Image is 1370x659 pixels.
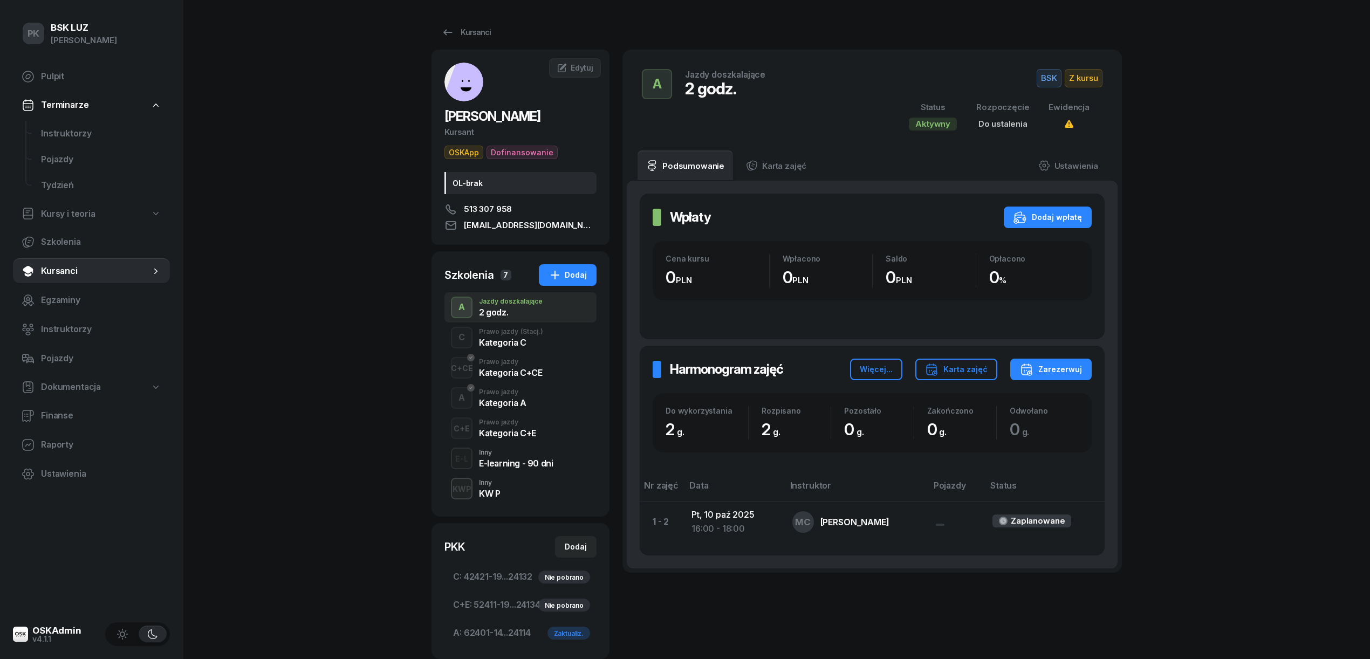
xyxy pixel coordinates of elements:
[479,389,526,395] div: Prawo jazdy
[41,322,161,337] span: Instruktorzy
[32,626,81,635] div: OSKAdmin
[860,363,893,376] div: Więcej...
[479,359,542,365] div: Prawo jazdy
[857,427,864,437] small: g.
[939,427,947,437] small: g.
[999,275,1006,285] small: %
[451,357,472,379] button: C+CE
[762,420,786,439] span: 2
[501,270,511,280] span: 7
[449,422,474,435] div: C+E
[13,375,170,400] a: Dokumentacja
[927,420,953,439] span: 0
[539,264,597,286] button: Dodaj
[453,570,462,584] span: C:
[51,33,117,47] div: [PERSON_NAME]
[820,518,889,526] div: [PERSON_NAME]
[444,108,540,124] span: [PERSON_NAME]
[850,359,902,380] button: Więcej...
[454,298,469,317] div: A
[41,235,161,249] span: Szkolenia
[915,359,997,380] button: Karta zajęć
[792,275,809,285] small: PLN
[444,267,494,283] div: Szkolenia
[737,150,815,181] a: Karta zajęć
[676,275,692,285] small: PLN
[1049,100,1090,114] div: Ewidencja
[451,327,472,348] button: C
[444,172,597,194] div: OL-brak
[41,352,161,366] span: Pojazdy
[451,387,472,409] button: A
[773,427,780,437] small: g.
[691,522,775,536] div: 16:00 - 18:00
[479,429,536,437] div: Kategoria C+E
[448,482,476,496] div: KWP
[1030,150,1107,181] a: Ustawienia
[453,570,588,584] span: 42421-19...24132
[783,267,873,287] div: 0
[783,254,873,263] div: Wpłacono
[520,328,543,335] span: (Stacj.)
[1020,363,1082,376] div: Zarezerwuj
[41,179,161,193] span: Tydzień
[464,203,512,216] span: 513 307 958
[444,592,597,618] a: C+E:52411-19...24134Nie pobrano
[32,635,81,643] div: v4.1.1
[13,258,170,284] a: Kursanci
[571,63,593,72] span: Edytuj
[444,443,597,473] button: E-LInnyE-learning - 90 dni
[479,489,500,498] div: KW P
[444,146,558,159] button: OSKAppDofinansowanie
[444,413,597,443] button: C+EPrawo jazdyKategoria C+E
[431,22,501,43] a: Kursanci
[444,473,597,504] button: KWPInnyKW P
[989,254,1079,263] div: Opłacono
[464,219,597,232] span: [EMAIL_ADDRESS][DOMAIN_NAME]
[886,254,976,263] div: Saldo
[41,153,161,167] span: Pojazdy
[13,627,28,642] img: logo-xs@2x.png
[479,328,543,335] div: Prawo jazdy
[909,118,957,131] div: Aktywny
[549,58,601,78] a: Edytuj
[41,467,161,481] span: Ustawienia
[984,478,1105,502] th: Status
[41,409,161,423] span: Finanse
[844,406,913,415] div: Pozostało
[444,353,597,383] button: C+CEPrawo jazdyKategoria C+CE
[978,119,1027,129] span: Do ustalenia
[451,417,472,439] button: C+E
[896,275,912,285] small: PLN
[41,70,161,84] span: Pulpit
[41,380,101,394] span: Dokumentacja
[666,267,769,287] div: 0
[976,100,1029,114] div: Rozpoczęcie
[795,518,811,527] span: MC
[989,267,1079,287] div: 0
[1010,406,1079,415] div: Odwołano
[51,23,117,32] div: BSK LUZ
[32,173,170,198] a: Tydzień
[479,459,553,468] div: E-learning - 90 dni
[538,571,590,584] div: Nie pobrano
[683,478,784,502] th: Data
[479,479,500,486] div: Inny
[447,361,477,375] div: C+CE
[13,403,170,429] a: Finanse
[454,328,469,347] div: C
[453,626,462,640] span: A:
[670,361,783,378] h2: Harmonogram zajęć
[640,502,683,543] td: 1 - 2
[1037,69,1102,87] button: BSKZ kursu
[1011,514,1065,528] div: Zaplanowane
[444,322,597,353] button: CPrawo jazdy(Stacj.)Kategoria C
[666,420,690,439] span: 2
[642,69,672,99] button: A
[451,478,472,499] button: KWP
[28,29,40,38] span: PK
[444,383,597,413] button: APrawo jazdyKategoria A
[1013,211,1082,224] div: Dodaj wpłatę
[683,502,784,543] td: Pt, 10 paź 2025
[638,150,733,181] a: Podsumowanie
